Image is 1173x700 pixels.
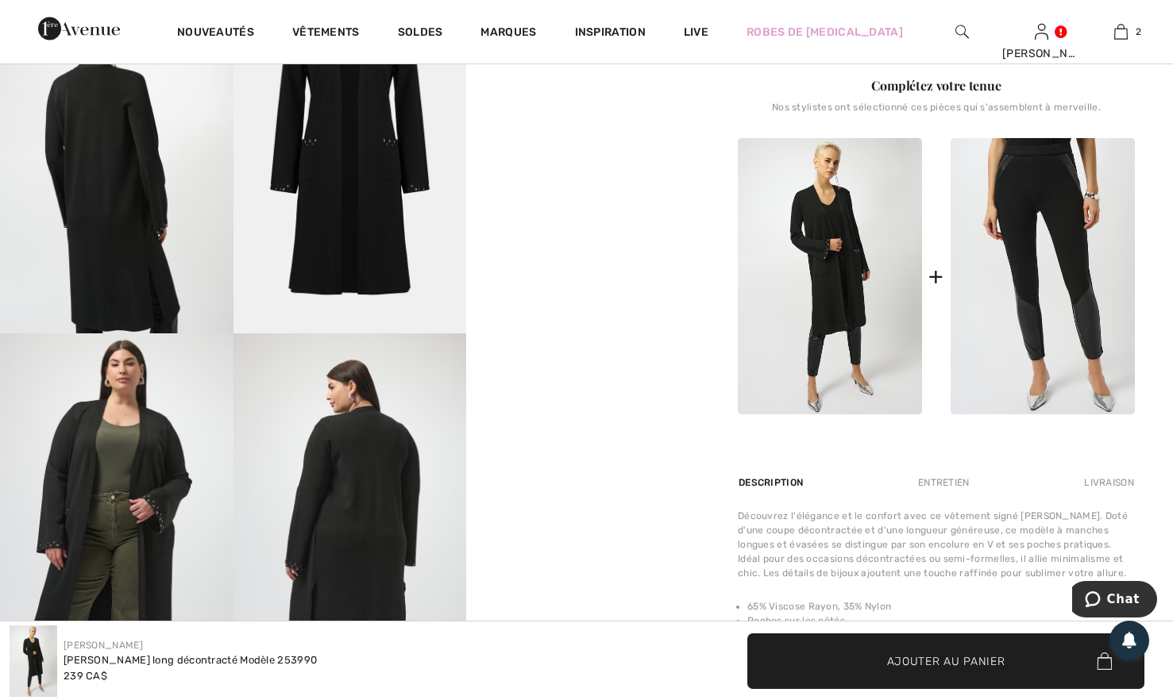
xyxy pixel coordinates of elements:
div: Complétez votre tenue [738,76,1135,95]
div: [PERSON_NAME] long décontracté Modèle 253990 [64,652,317,668]
span: 239 CA$ [64,670,107,682]
img: Cardigan Long Décontracté modèle 253990 [738,138,922,414]
span: 2 [1136,25,1141,39]
div: [PERSON_NAME] [1002,45,1080,62]
a: Marques [480,25,536,42]
a: Nouveautés [177,25,254,42]
img: Mon panier [1114,22,1128,41]
img: Mes infos [1035,22,1048,41]
iframe: Ouvre un widget dans lequel vous pouvez chatter avec l’un de nos agents [1072,581,1157,621]
img: recherche [955,22,969,41]
a: Live [684,24,708,40]
div: Livraison [1080,468,1135,497]
img: Leggings taille haute en simili cuir modèle 253078 [951,138,1135,414]
a: Se connecter [1035,24,1048,39]
img: 1ère Avenue [38,13,120,44]
a: Robes de [MEDICAL_DATA] [747,24,903,40]
button: Ajouter au panier [747,633,1144,689]
a: Soldes [398,25,443,42]
div: Entretien [905,468,983,497]
a: 2 [1082,22,1159,41]
div: Nos stylistes ont sélectionné ces pièces qui s'assemblent à merveille. [738,102,1135,125]
span: Inspiration [575,25,646,42]
a: [PERSON_NAME] [64,640,143,651]
a: Vêtements [292,25,360,42]
div: Description [738,468,807,497]
span: Ajouter au panier [887,652,1005,669]
img: Bag.svg [1097,652,1112,670]
div: + [928,259,943,294]
img: Cardigan Long D&eacute;contract&eacute; mod&egrave;le 253990 [10,625,57,697]
li: 65% Viscose Rayon, 35% Nylon [747,599,1135,613]
img: Cardigan Long D&eacute;contract&eacute; mod&egrave;le 253990. 6 [233,333,467,683]
li: Poches sur les côtés [747,613,1135,628]
div: Découvrez l'élégance et le confort avec ce vêtement signé [PERSON_NAME]. Doté d'une coupe décontr... [738,509,1135,580]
